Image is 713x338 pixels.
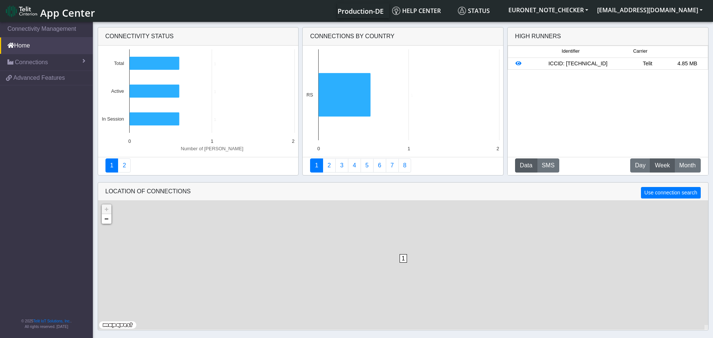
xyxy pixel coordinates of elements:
[338,7,384,16] span: Production-DE
[310,158,323,173] a: Connections By Country
[408,146,410,151] text: 1
[667,60,707,68] div: 4.85 MB
[318,146,320,151] text: 0
[102,214,111,224] a: Zoom out
[400,254,407,276] div: 1
[6,5,37,17] img: logo-telit-cinterion-gw-new.png
[15,58,48,67] span: Connections
[337,3,383,18] a: Your current platform instance
[628,60,667,68] div: Telit
[679,161,696,170] span: Month
[389,3,455,18] a: Help center
[458,7,466,15] img: status.svg
[593,3,707,17] button: [EMAIL_ADDRESS][DOMAIN_NAME]
[214,117,216,122] text: 1
[310,158,496,173] nav: Summary paging
[111,88,124,94] text: Active
[641,187,700,198] button: Use connection search
[400,254,407,263] span: 1
[562,48,580,55] span: Identifier
[128,138,131,144] text: 0
[633,48,647,55] span: Carrier
[398,158,411,173] a: Not Connected for 30 days
[306,92,313,98] text: RS
[458,7,490,15] span: Status
[392,7,441,15] span: Help center
[386,158,399,173] a: Zero Session
[497,146,499,151] text: 2
[214,62,216,66] text: 1
[118,158,131,173] a: Deployment status
[211,138,213,144] text: 1
[303,27,503,46] div: Connections By Country
[180,146,243,151] text: Number of [PERSON_NAME]
[373,158,386,173] a: 14 Days Trend
[102,204,111,214] a: Zoom in
[635,161,645,170] span: Day
[33,319,71,323] a: Telit IoT Solutions, Inc.
[114,60,124,66] text: Total
[515,32,561,41] div: High Runners
[13,73,65,82] span: Advanced Features
[392,7,400,15] img: knowledge.svg
[214,89,216,94] text: 1
[361,158,374,173] a: Usage by Carrier
[40,6,95,20] span: App Center
[515,158,537,173] button: Data
[537,158,560,173] button: SMS
[335,158,348,173] a: Usage per Country
[102,116,124,122] text: In Session
[655,161,670,170] span: Week
[6,3,94,19] a: App Center
[98,27,299,46] div: Connectivity status
[504,3,593,17] button: EURONET_NOTE_CHECKER
[323,158,336,173] a: Carrier
[650,158,675,173] button: Week
[630,158,650,173] button: Day
[455,3,504,18] a: Status
[528,60,628,68] div: ICCID: [TECHNICAL_ID]
[105,158,118,173] a: Connectivity status
[348,158,361,173] a: Connections By Carrier
[292,138,294,144] text: 2
[98,183,708,201] div: LOCATION OF CONNECTIONS
[674,158,700,173] button: Month
[411,93,413,98] text: 1
[105,158,291,173] nav: Summary paging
